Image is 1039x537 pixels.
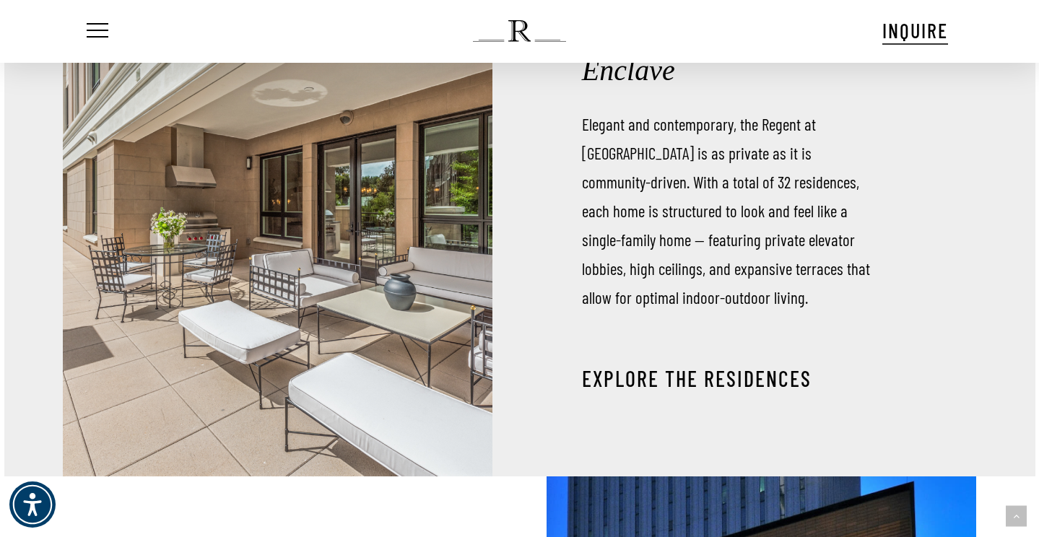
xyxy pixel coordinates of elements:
[882,17,948,45] a: INQUIRE
[1006,506,1027,527] a: Back to top
[84,24,108,39] a: Navigation Menu
[882,18,948,43] span: INQUIRE
[582,365,812,391] a: EXPLORE THE RESIDENCES
[473,20,566,42] img: The Regent
[9,481,56,528] div: Accessibility Menu
[582,110,879,312] p: Elegant and contemporary, the Regent at [GEOGRAPHIC_DATA] is as private as it is community-driven...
